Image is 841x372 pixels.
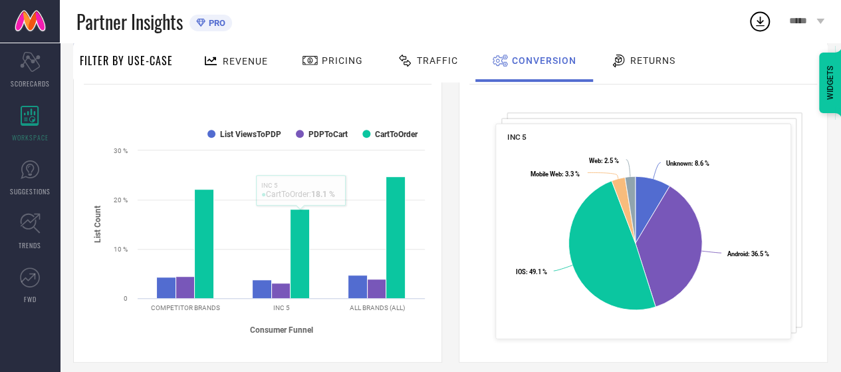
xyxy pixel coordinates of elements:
[24,294,37,304] span: FWD
[273,304,290,311] text: INC 5
[124,295,128,302] text: 0
[76,8,183,35] span: Partner Insights
[114,196,128,204] text: 20 %
[630,55,675,66] span: Returns
[507,132,527,142] span: INC 5
[516,268,526,276] tspan: IOS
[151,304,220,311] text: COMPETITOR BRANDS
[205,18,225,28] span: PRO
[531,170,580,178] text: : 3.3 %
[308,130,348,139] text: PDPToCart
[93,206,102,243] tspan: List Count
[531,170,562,178] tspan: Mobile Web
[748,9,772,33] div: Open download list
[250,325,313,335] tspan: Consumer Funnel
[322,55,363,66] span: Pricing
[516,268,547,276] text: : 49.1 %
[588,157,618,164] text: : 2.5 %
[417,55,458,66] span: Traffic
[80,53,173,69] span: Filter By Use-Case
[512,55,576,66] span: Conversion
[11,79,50,89] span: SCORECARDS
[10,186,51,196] span: SUGGESTIONS
[114,246,128,253] text: 10 %
[588,157,600,164] tspan: Web
[350,304,405,311] text: ALL BRANDS (ALL)
[220,130,281,139] text: List ViewsToPDP
[19,240,41,250] span: TRENDS
[666,160,691,167] tspan: Unknown
[375,130,418,139] text: CartToOrder
[223,56,268,67] span: Revenue
[666,160,709,167] text: : 8.6 %
[12,132,49,142] span: WORKSPACE
[114,147,128,154] text: 30 %
[727,250,748,258] tspan: Android
[727,250,769,258] text: : 36.5 %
